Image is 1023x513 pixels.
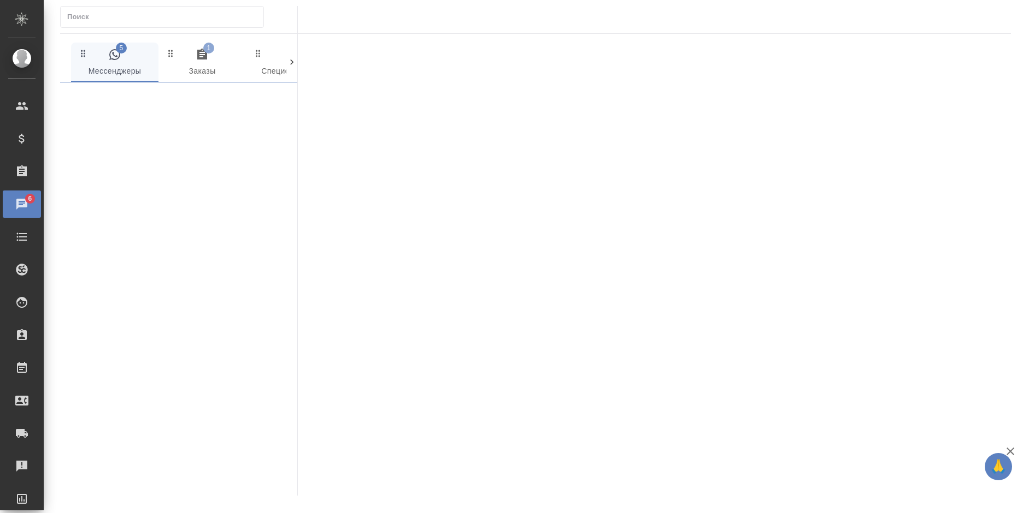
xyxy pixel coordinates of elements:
button: 🙏 [985,453,1012,480]
svg: Зажми и перетащи, чтобы поменять порядок вкладок [166,48,176,58]
span: 🙏 [989,455,1008,478]
a: 6 [3,190,41,218]
input: Поиск [67,9,263,25]
span: Мессенджеры [78,48,152,78]
span: 5 [116,43,127,53]
span: Спецификации [252,48,327,78]
svg: Зажми и перетащи, чтобы поменять порядок вкладок [78,48,89,58]
span: 1 [203,43,214,53]
span: 6 [21,193,38,204]
span: Заказы [165,48,239,78]
svg: Зажми и перетащи, чтобы поменять порядок вкладок [253,48,263,58]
